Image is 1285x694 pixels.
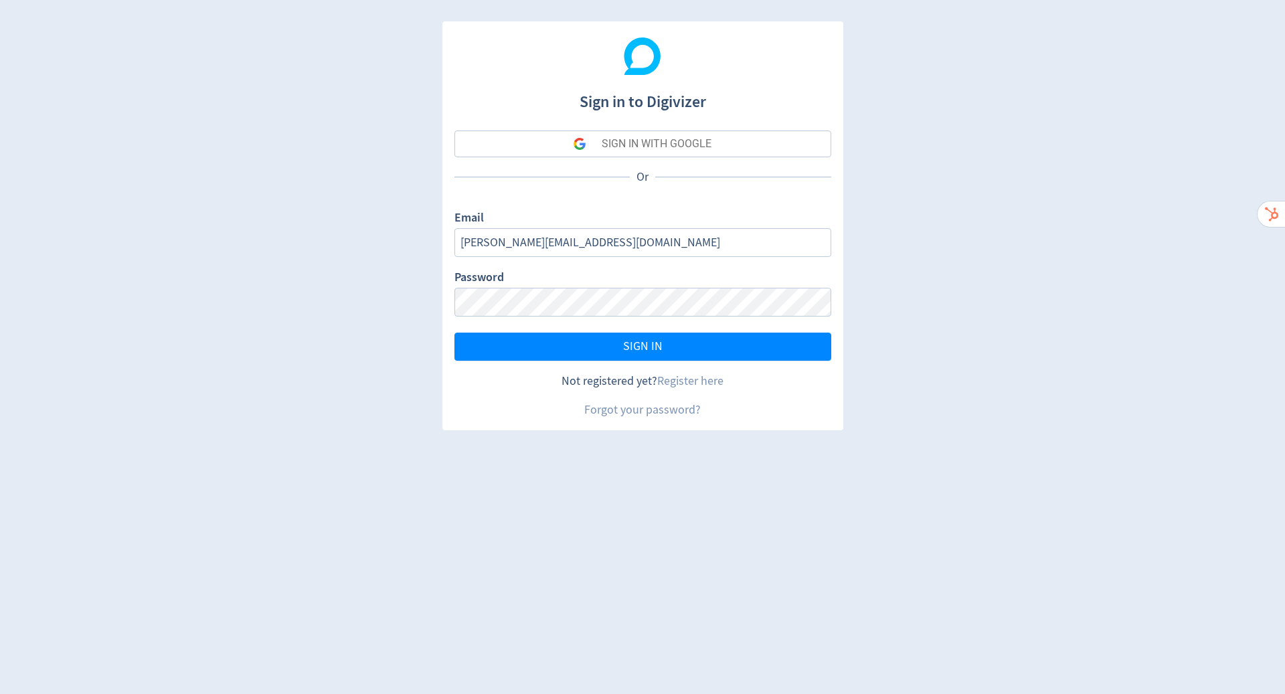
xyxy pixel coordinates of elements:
[454,131,831,157] button: SIGN IN WITH GOOGLE
[623,341,663,353] span: SIGN IN
[630,169,655,185] p: Or
[624,37,661,75] img: Digivizer Logo
[454,269,504,288] label: Password
[454,209,484,228] label: Email
[657,373,723,389] a: Register here
[602,131,711,157] div: SIGN IN WITH GOOGLE
[454,333,831,361] button: SIGN IN
[584,402,701,418] a: Forgot your password?
[454,373,831,389] div: Not registered yet?
[454,79,831,114] h1: Sign in to Digivizer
